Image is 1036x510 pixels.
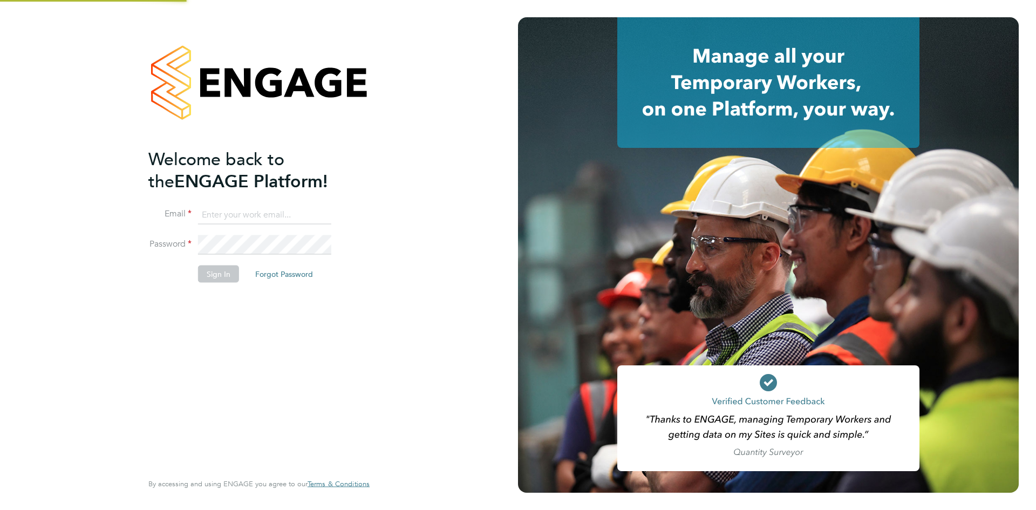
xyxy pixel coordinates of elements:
[148,479,370,488] span: By accessing and using ENGAGE you agree to our
[148,239,192,250] label: Password
[148,148,359,192] h2: ENGAGE Platform!
[247,266,322,283] button: Forgot Password
[148,208,192,220] label: Email
[198,266,239,283] button: Sign In
[148,148,284,192] span: Welcome back to the
[308,479,370,488] span: Terms & Conditions
[308,480,370,488] a: Terms & Conditions
[198,205,331,225] input: Enter your work email...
